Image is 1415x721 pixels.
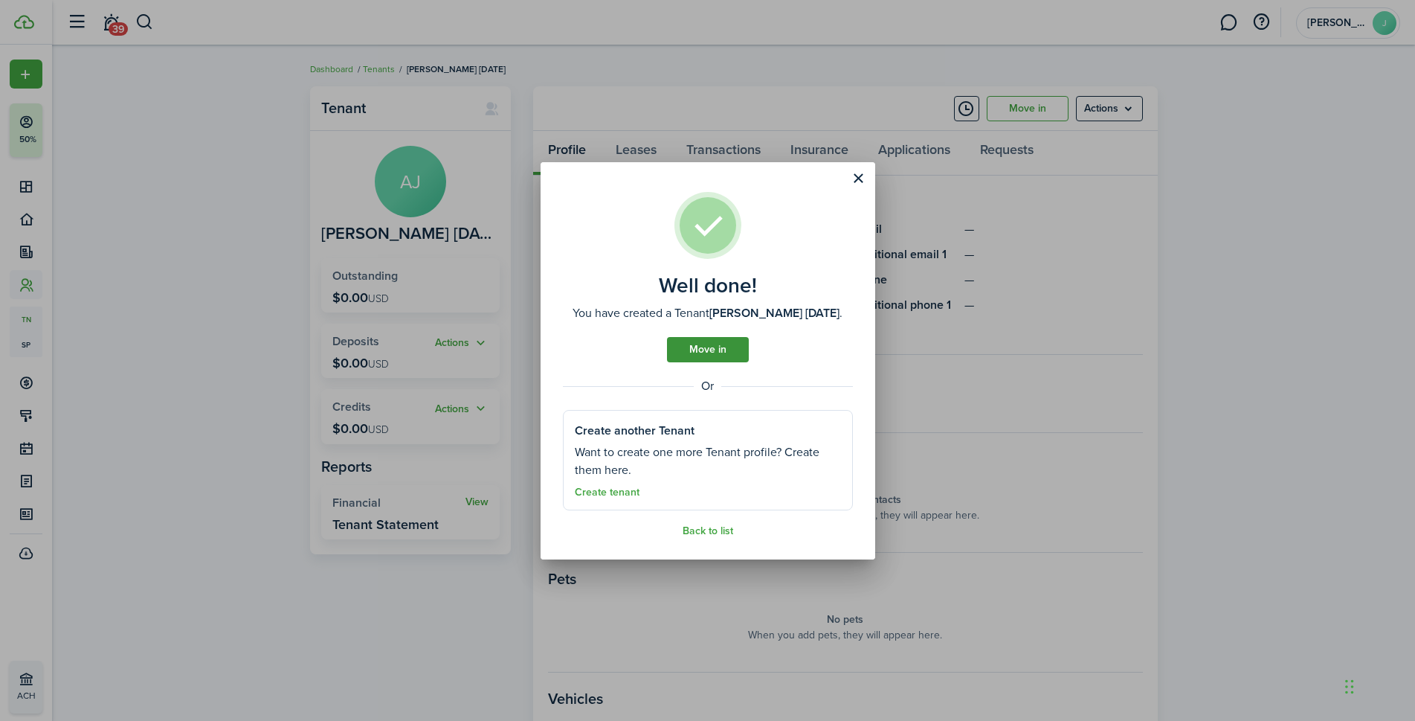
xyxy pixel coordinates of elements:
[709,304,839,321] b: [PERSON_NAME] [DATE]
[563,377,853,395] well-done-separator: Or
[846,166,871,191] button: Close modal
[659,274,757,298] well-done-title: Well done!
[667,337,749,362] a: Move in
[683,525,733,537] a: Back to list
[575,443,841,479] well-done-section-description: Want to create one more Tenant profile? Create them here.
[1167,560,1415,721] iframe: Chat Widget
[573,304,842,322] well-done-description: You have created a Tenant .
[1345,664,1354,709] div: Drag
[575,422,694,440] well-done-section-title: Create another Tenant
[575,487,639,499] a: Create tenant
